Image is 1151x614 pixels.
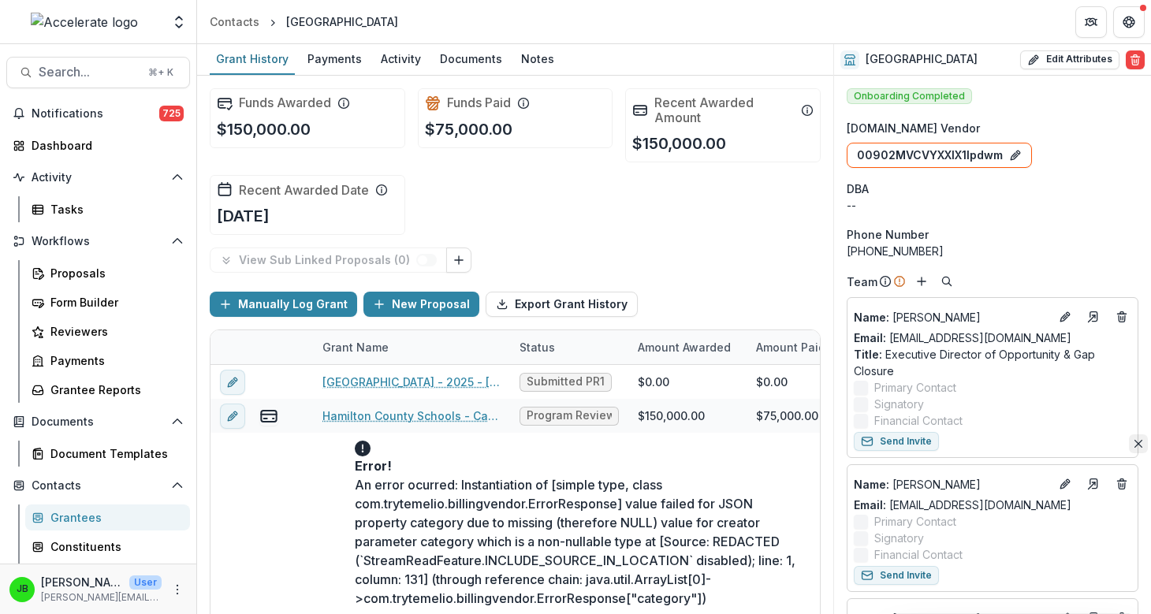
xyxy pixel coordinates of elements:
[210,44,295,75] a: Grant History
[25,289,190,315] a: Form Builder
[39,65,139,80] span: Search...
[17,584,28,594] div: Jennifer Bronson
[1020,50,1119,69] button: Edit Attributes
[1126,50,1145,69] button: Delete
[434,44,508,75] a: Documents
[168,6,190,38] button: Open entity switcher
[1112,307,1131,326] button: Deletes
[50,323,177,340] div: Reviewers
[854,478,889,491] span: Name :
[638,407,705,424] div: $150,000.00
[1112,474,1131,493] button: Deletes
[847,143,1032,168] button: 00902MVCVYXXIX1lpdwm
[220,404,245,429] button: edit
[50,509,177,526] div: Grantees
[6,57,190,88] button: Search...
[747,330,865,364] div: Amount Paid
[527,375,605,389] span: Submitted PR1
[515,47,561,70] div: Notes
[41,574,123,590] p: [PERSON_NAME]
[847,197,1138,214] div: --
[301,47,368,70] div: Payments
[854,497,1071,513] a: Email: [EMAIL_ADDRESS][DOMAIN_NAME]
[628,330,747,364] div: Amount Awarded
[874,546,963,563] span: Financial Contact
[25,260,190,286] a: Proposals
[239,183,369,198] h2: Recent Awarded Date
[301,44,368,75] a: Payments
[854,346,1131,379] p: Executive Director of Opportunity & Gap Closure
[854,566,939,585] button: Send Invite
[510,330,628,364] div: Status
[374,47,427,70] div: Activity
[25,318,190,344] a: Reviewers
[854,309,1049,326] a: Name: [PERSON_NAME]
[756,339,825,355] p: Amount Paid
[847,226,929,243] span: Phone Number
[31,13,138,32] img: Accelerate logo
[6,101,190,126] button: Notifications725
[756,407,818,424] div: $75,000.00
[25,504,190,530] a: Grantees
[527,409,612,422] span: Program Review PR5
[50,538,177,555] div: Constituents
[632,132,726,155] p: $150,000.00
[6,473,190,498] button: Open Contacts
[854,311,889,324] span: Name :
[874,530,924,546] span: Signatory
[239,254,416,267] p: View Sub Linked Proposals ( 0 )
[32,137,177,154] div: Dashboard
[866,53,978,66] h2: [GEOGRAPHIC_DATA]
[259,407,278,426] button: view-payments
[313,339,398,355] div: Grant Name
[313,330,510,364] div: Grant Name
[937,272,956,291] button: Search
[1081,471,1106,497] a: Go to contact
[654,95,795,125] h2: Recent Awarded Amount
[486,292,638,317] button: Export Grant History
[25,377,190,403] a: Grantee Reports
[217,117,311,141] p: $150,000.00
[25,534,190,560] a: Constituents
[159,106,184,121] span: 725
[854,432,939,451] button: Send Invite
[32,107,159,121] span: Notifications
[1056,307,1075,326] button: Edit
[1129,434,1148,453] button: Close
[322,374,501,390] a: [GEOGRAPHIC_DATA] - 2025 - [GEOGRAPHIC_DATA]
[638,374,669,390] div: $0.00
[210,13,259,30] div: Contacts
[874,412,963,429] span: Financial Contact
[6,132,190,158] a: Dashboard
[854,476,1049,493] a: Name: [PERSON_NAME]
[50,201,177,218] div: Tasks
[41,590,162,605] p: [PERSON_NAME][EMAIL_ADDRESS][PERSON_NAME][DOMAIN_NAME]
[6,409,190,434] button: Open Documents
[854,309,1049,326] p: [PERSON_NAME]
[854,348,882,361] span: Title :
[628,339,740,355] div: Amount Awarded
[220,370,245,395] button: edit
[145,64,177,81] div: ⌘ + K
[355,456,790,475] div: Error!
[286,13,398,30] div: [GEOGRAPHIC_DATA]
[854,331,886,344] span: Email:
[847,88,972,104] span: Onboarding Completed
[854,329,1071,346] a: Email: [EMAIL_ADDRESS][DOMAIN_NAME]
[129,575,162,590] p: User
[239,95,331,110] h2: Funds Awarded
[210,47,295,70] div: Grant History
[515,44,561,75] a: Notes
[1113,6,1145,38] button: Get Help
[50,294,177,311] div: Form Builder
[32,171,165,184] span: Activity
[854,498,886,512] span: Email:
[25,563,190,589] a: Communications
[32,479,165,493] span: Contacts
[210,247,447,273] button: View Sub Linked Proposals (0)
[203,10,266,33] a: Contacts
[425,117,512,141] p: $75,000.00
[168,580,187,599] button: More
[50,445,177,462] div: Document Templates
[25,196,190,222] a: Tasks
